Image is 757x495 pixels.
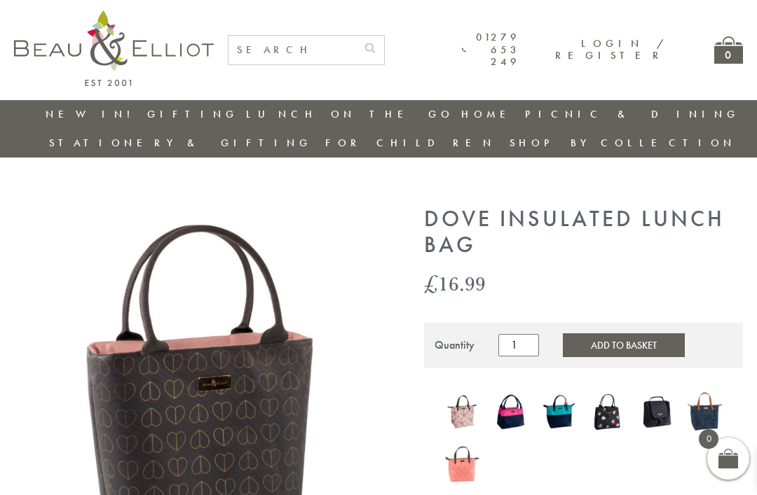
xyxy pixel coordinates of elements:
[46,107,139,121] a: New in!
[542,389,576,434] img: Colour Block Luxury Insulated Lunch Bag
[445,438,479,482] img: Insulated 7L Luxury Lunch Bag
[325,136,496,150] a: For Children
[498,334,539,356] input: Product quantity
[688,389,722,438] a: Navy 7L Luxury Insulated Lunch Bag
[14,11,214,86] img: logo
[445,389,479,437] a: Boho Luxury Insulated Lunch Bag
[563,333,685,357] button: Add to Basket
[510,136,736,150] a: Shop by collection
[462,32,520,68] a: 01279 653 249
[639,389,674,437] a: Manhattan Larger Lunch Bag
[229,36,356,64] input: SEARCH
[461,107,517,121] a: Home
[714,36,743,64] a: 0
[590,391,625,435] a: Emily Heart Insulated Lunch Bag
[590,391,625,432] img: Emily Heart Insulated Lunch Bag
[445,389,479,434] img: Boho Luxury Insulated Lunch Bag
[424,269,438,298] span: £
[49,136,312,150] a: Stationery & Gifting
[493,389,528,437] a: Colour Block Insulated Lunch Bag
[639,389,674,434] img: Manhattan Larger Lunch Bag
[246,107,453,121] a: Lunch On The Go
[424,269,486,298] bdi: 16.99
[147,107,238,121] a: Gifting
[542,389,576,437] a: Colour Block Luxury Insulated Lunch Bag
[493,389,528,434] img: Colour Block Insulated Lunch Bag
[699,429,718,449] span: 0
[445,438,479,485] a: Insulated 7L Luxury Lunch Bag
[525,107,739,121] a: Picnic & Dining
[555,36,665,62] a: Login / Register
[435,339,475,351] div: Quantity
[688,389,722,435] img: Navy 7L Luxury Insulated Lunch Bag
[424,207,743,258] h1: Dove Insulated Lunch Bag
